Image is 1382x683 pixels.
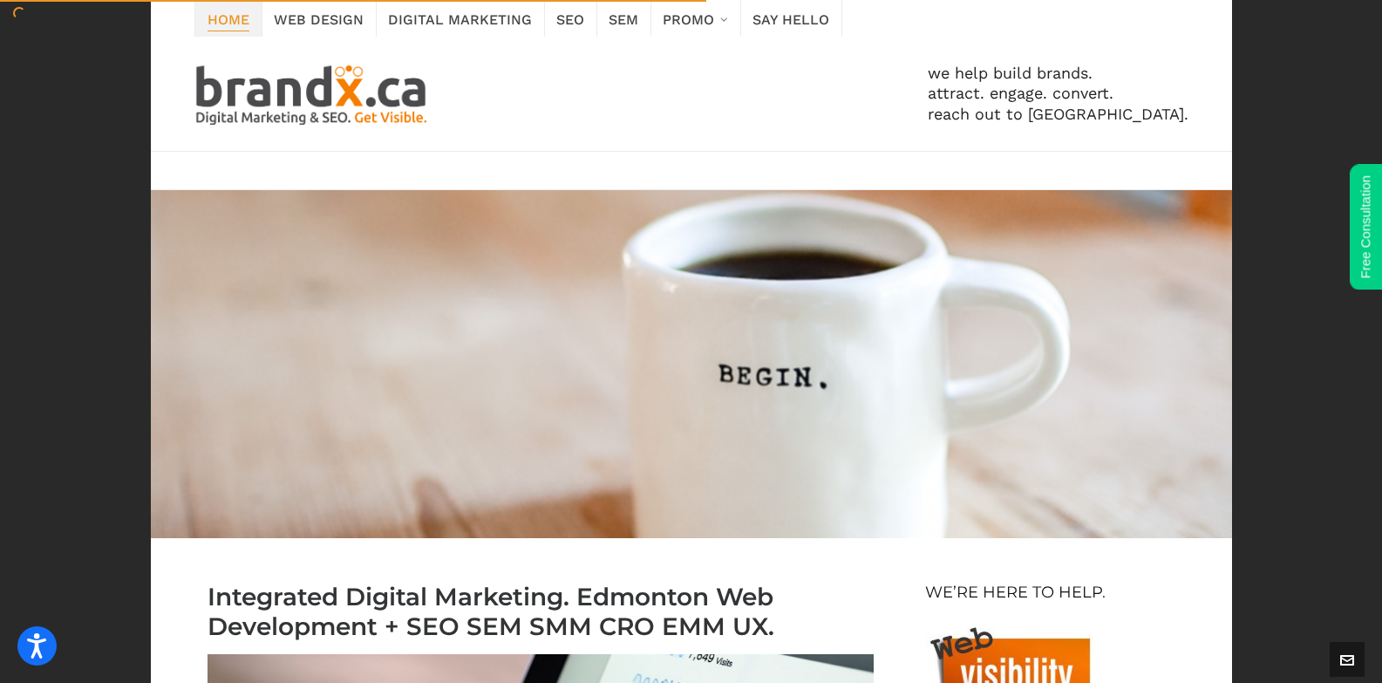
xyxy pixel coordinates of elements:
div: we help build brands. attract. engage. convert. reach out to [GEOGRAPHIC_DATA]. [430,36,1188,151]
span: SEO [556,6,584,31]
span: Digital Marketing [388,6,532,31]
span: Promo [663,6,714,31]
h1: Integrated Digital Marketing. Edmonton Web Development + SEO SEM SMM CRO EMM UX. [208,582,874,641]
span: Say Hello [752,6,829,31]
span: SEM [609,6,638,31]
img: Edmonton SEO. SEM. Web Design. Print. Brandx Digital Marketing & SEO [194,62,431,125]
span: Web Design [274,6,364,31]
h4: We’re Here To Help. [925,582,1106,603]
span: Home [208,6,249,31]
